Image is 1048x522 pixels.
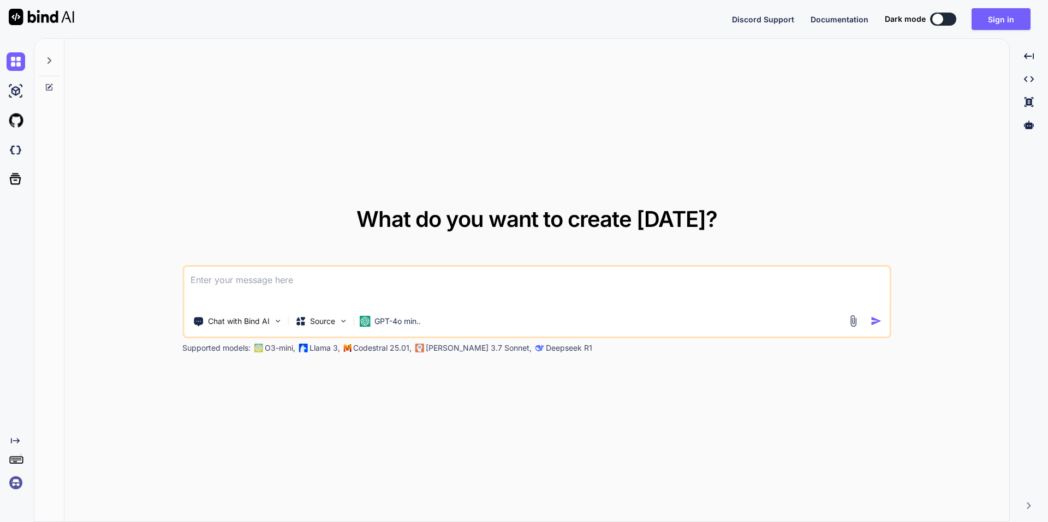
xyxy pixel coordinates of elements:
[732,14,794,25] button: Discord Support
[7,473,25,492] img: signin
[871,315,882,327] img: icon
[359,316,370,327] img: GPT-4o mini
[9,9,74,25] img: Bind AI
[811,14,868,25] button: Documentation
[254,344,263,352] img: GPT-4
[309,343,340,353] p: Llama 3,
[356,206,717,232] span: What do you want to create [DATE]?
[7,52,25,71] img: chat
[732,15,794,24] span: Discord Support
[426,343,532,353] p: [PERSON_NAME] 3.7 Sonnet,
[208,316,270,327] p: Chat with Bind AI
[7,141,25,159] img: darkCloudIdeIcon
[273,316,282,326] img: Pick Tools
[338,316,348,326] img: Pick Models
[535,344,544,352] img: claude
[374,316,421,327] p: GPT-4o min..
[7,82,25,100] img: ai-studio
[310,316,335,327] p: Source
[847,315,860,327] img: attachment
[885,14,926,25] span: Dark mode
[7,111,25,130] img: githubLight
[265,343,295,353] p: O3-mini,
[353,343,412,353] p: Codestral 25.01,
[299,344,307,352] img: Llama2
[811,15,868,24] span: Documentation
[182,343,251,353] p: Supported models:
[972,8,1031,30] button: Sign in
[415,344,424,352] img: claude
[546,343,592,353] p: Deepseek R1
[343,344,351,352] img: Mistral-AI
